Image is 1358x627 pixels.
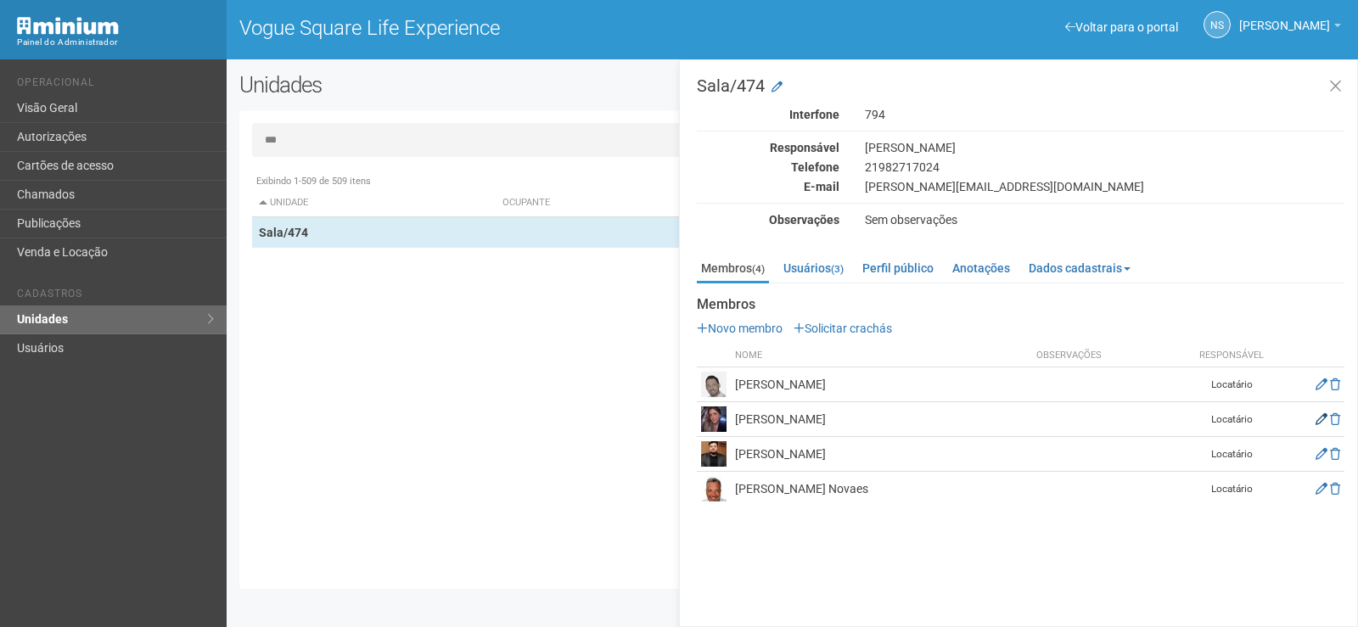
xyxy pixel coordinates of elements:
td: [PERSON_NAME] [731,402,1032,437]
td: [PERSON_NAME] Novaes [731,472,1032,507]
td: Locatário [1189,437,1274,472]
small: (4) [752,263,765,275]
a: NS [1204,11,1231,38]
a: Usuários(3) [779,255,848,281]
div: Responsável [684,140,852,155]
td: Locatário [1189,367,1274,402]
a: Editar membro [1316,482,1327,495]
img: user.png [701,441,727,467]
img: Minium [17,17,119,35]
div: Observações [684,212,852,227]
a: Voltar para o portal [1065,20,1178,34]
div: 794 [852,107,1357,122]
img: user.png [701,372,727,397]
img: user.png [701,406,727,432]
div: [PERSON_NAME] [852,140,1357,155]
th: Nome [731,344,1032,367]
a: Dados cadastrais [1024,255,1135,281]
strong: Membros [697,297,1344,312]
td: [PERSON_NAME] [731,367,1032,402]
a: Excluir membro [1330,447,1340,461]
th: Observações [1032,344,1189,367]
img: user.png [701,476,727,501]
h3: Sala/474 [697,77,1344,94]
td: Locatário [1189,472,1274,507]
small: (3) [831,263,844,275]
a: Perfil público [858,255,938,281]
a: Membros(4) [697,255,769,283]
div: [PERSON_NAME][EMAIL_ADDRESS][DOMAIN_NAME] [852,179,1357,194]
div: Sem observações [852,212,1357,227]
a: Editar membro [1316,447,1327,461]
div: 21982717024 [852,160,1357,175]
a: Editar membro [1316,412,1327,426]
a: Anotações [948,255,1014,281]
div: Exibindo 1-509 de 509 itens [252,174,1333,189]
th: Responsável [1189,344,1274,367]
td: [PERSON_NAME] [731,437,1032,472]
a: Modificar a unidade [772,79,783,96]
a: Novo membro [697,322,783,335]
a: Excluir membro [1330,378,1340,391]
a: Excluir membro [1330,482,1340,495]
div: Painel do Administrador [17,35,214,50]
div: E-mail [684,179,852,194]
a: Solicitar crachás [794,322,892,335]
span: Nicolle Silva [1239,3,1330,32]
div: Telefone [684,160,852,175]
th: Ocupante: activate to sort column ascending [496,189,940,217]
h1: Vogue Square Life Experience [239,17,780,39]
th: Unidade: activate to sort column descending [252,189,497,217]
li: Operacional [17,76,214,94]
h2: Unidades [239,72,686,98]
td: Locatário [1189,402,1274,437]
a: Excluir membro [1330,412,1340,426]
div: Interfone [684,107,852,122]
strong: Sala/474 [259,226,308,239]
li: Cadastros [17,288,214,305]
a: [PERSON_NAME] [1239,21,1341,35]
a: Editar membro [1316,378,1327,391]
